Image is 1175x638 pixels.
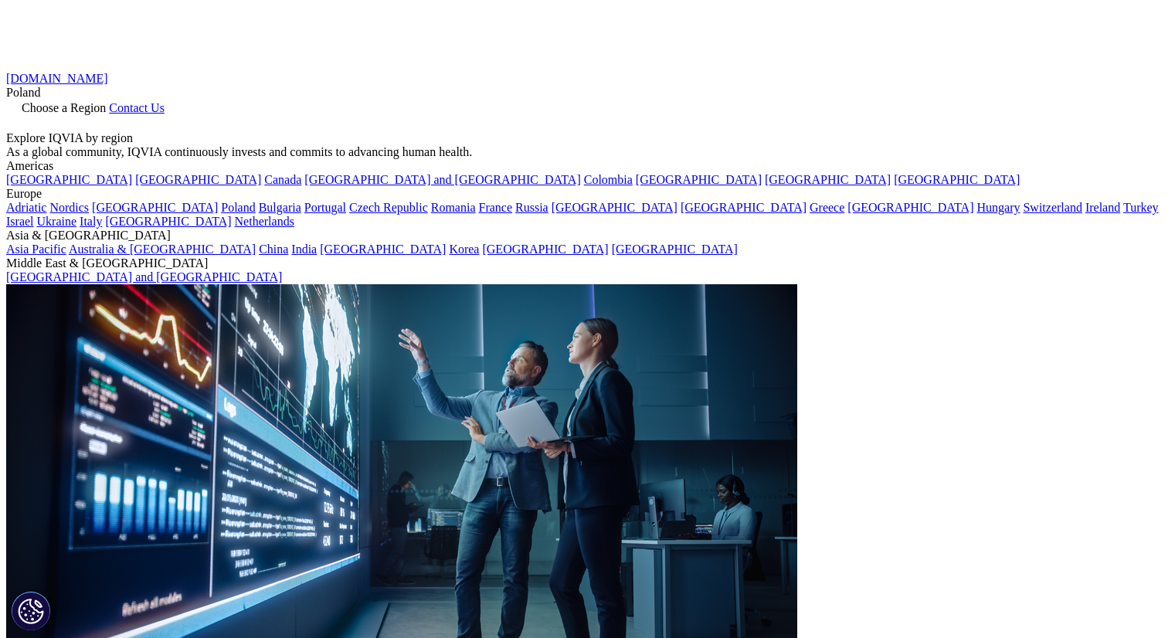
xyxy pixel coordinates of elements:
[479,201,513,214] a: France
[6,243,66,256] a: Asia Pacific
[291,243,317,256] a: India
[49,201,89,214] a: Nordics
[1023,201,1082,214] a: Switzerland
[304,201,346,214] a: Portugal
[1123,201,1159,214] a: Turkey
[681,201,807,214] a: [GEOGRAPHIC_DATA]
[431,201,476,214] a: Romania
[552,201,677,214] a: [GEOGRAPHIC_DATA]
[765,173,891,186] a: [GEOGRAPHIC_DATA]
[810,201,844,214] a: Greece
[6,229,1169,243] div: Asia & [GEOGRAPHIC_DATA]
[80,215,102,228] a: Italy
[612,243,738,256] a: [GEOGRAPHIC_DATA]
[976,201,1020,214] a: Hungary
[12,592,50,630] button: Ustawienia plików cookie
[135,173,261,186] a: [GEOGRAPHIC_DATA]
[1085,201,1120,214] a: Ireland
[320,243,446,256] a: [GEOGRAPHIC_DATA]
[6,201,46,214] a: Adriatic
[304,173,580,186] a: [GEOGRAPHIC_DATA] and [GEOGRAPHIC_DATA]
[449,243,479,256] a: Korea
[6,159,1169,173] div: Americas
[92,201,218,214] a: [GEOGRAPHIC_DATA]
[69,243,256,256] a: Australia & [GEOGRAPHIC_DATA]
[6,173,132,186] a: [GEOGRAPHIC_DATA]
[515,201,548,214] a: Russia
[259,243,288,256] a: China
[264,173,301,186] a: Canada
[109,101,165,114] a: Contact Us
[221,201,255,214] a: Poland
[894,173,1020,186] a: [GEOGRAPHIC_DATA]
[6,187,1169,201] div: Europe
[584,173,633,186] a: Colombia
[6,270,282,283] a: [GEOGRAPHIC_DATA] and [GEOGRAPHIC_DATA]
[105,215,231,228] a: [GEOGRAPHIC_DATA]
[259,201,301,214] a: Bulgaria
[235,215,294,228] a: Netherlands
[349,201,428,214] a: Czech Republic
[636,173,762,186] a: [GEOGRAPHIC_DATA]
[6,256,1169,270] div: Middle East & [GEOGRAPHIC_DATA]
[6,145,1169,159] div: As a global community, IQVIA continuously invests and commits to advancing human health.
[6,86,1169,100] div: Poland
[482,243,608,256] a: [GEOGRAPHIC_DATA]
[6,72,108,85] a: [DOMAIN_NAME]
[847,201,973,214] a: [GEOGRAPHIC_DATA]
[22,101,106,114] span: Choose a Region
[6,131,1169,145] div: Explore IQVIA by region
[37,215,77,228] a: Ukraine
[6,215,34,228] a: Israel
